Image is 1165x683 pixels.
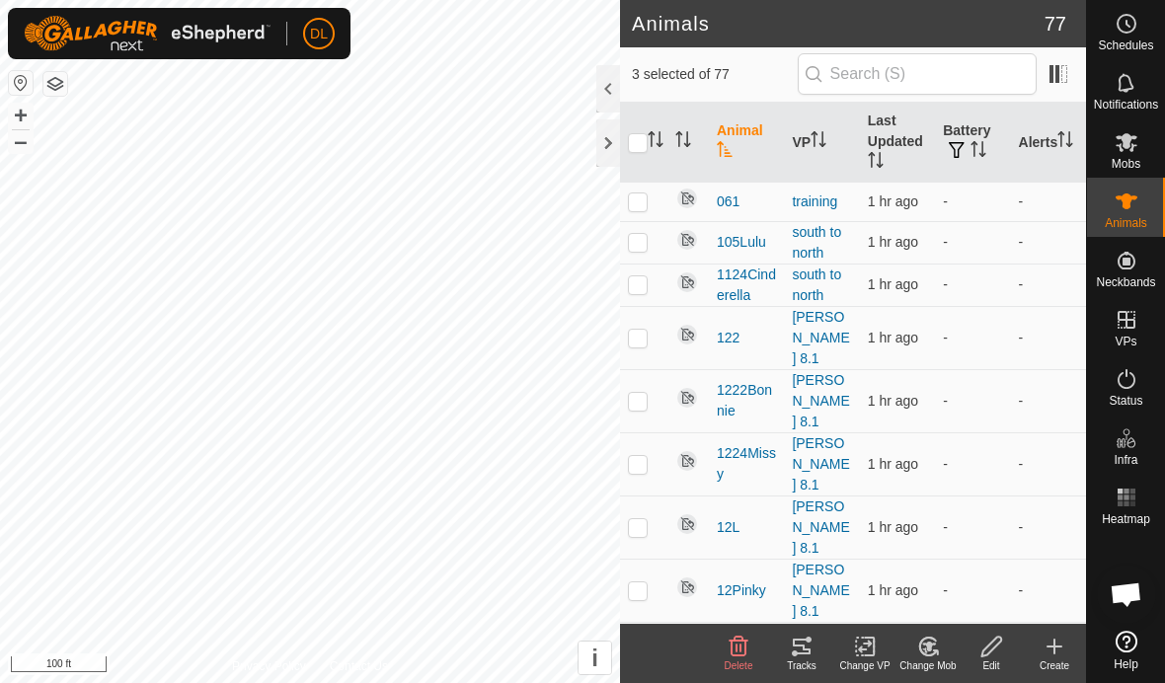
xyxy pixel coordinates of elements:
span: 105Lulu [717,232,766,253]
div: Open chat [1097,565,1156,624]
button: i [579,642,611,674]
td: - [1011,559,1086,622]
button: Map Layers [43,72,67,96]
span: Delete [725,660,753,671]
td: - [1011,432,1086,495]
span: Infra [1114,454,1137,466]
th: Alerts [1011,103,1086,183]
div: Create [1023,658,1086,673]
img: returning off [675,575,699,599]
td: - [1011,369,1086,432]
th: VP [784,103,859,183]
a: training [792,193,837,209]
td: - [935,221,1010,264]
a: south to north [792,224,841,261]
p-sorticon: Activate to sort [675,134,691,150]
span: 1124Cinderella [717,265,776,306]
td: - [935,559,1010,622]
img: returning off [675,323,699,346]
span: Neckbands [1096,276,1155,288]
span: 8 Oct 2025 at 6:10 pm [868,193,918,209]
div: Change VP [833,658,896,673]
td: - [1011,306,1086,369]
a: [PERSON_NAME] 8.1 [792,309,849,366]
span: 8 Oct 2025 at 6:06 pm [868,582,918,598]
span: 8 Oct 2025 at 6:09 pm [868,456,918,472]
td: - [1011,264,1086,306]
a: Help [1087,623,1165,678]
h2: Animals [632,12,1045,36]
span: 3 selected of 77 [632,64,798,85]
span: 1224Missy [717,443,776,485]
p-sorticon: Activate to sort [717,144,733,160]
img: returning off [675,512,699,536]
img: returning off [675,386,699,410]
span: Animals [1105,217,1147,229]
button: + [9,104,33,127]
span: 061 [717,191,739,212]
span: 8 Oct 2025 at 6:05 pm [868,234,918,250]
p-sorticon: Activate to sort [811,134,826,150]
img: returning off [675,270,699,294]
span: 12L [717,517,739,538]
input: Search (S) [798,53,1037,95]
td: - [1011,221,1086,264]
span: Notifications [1094,99,1158,111]
a: [PERSON_NAME] 8.1 [792,498,849,556]
span: 77 [1045,9,1066,38]
div: Change Mob [896,658,960,673]
td: - [935,264,1010,306]
th: Battery [935,103,1010,183]
span: Heatmap [1102,513,1150,525]
td: - [1011,495,1086,559]
a: Privacy Policy [232,657,306,675]
button: – [9,129,33,153]
p-sorticon: Activate to sort [971,144,986,160]
span: 12Pinky [717,580,766,601]
td: - [935,495,1010,559]
img: returning off [675,187,699,210]
span: DL [310,24,328,44]
a: [PERSON_NAME] 8.1 [792,372,849,429]
button: Reset Map [9,71,33,95]
img: Gallagher Logo [24,16,271,51]
div: Tracks [770,658,833,673]
span: 1222Bonnie [717,380,776,421]
span: Mobs [1112,158,1140,170]
a: south to north [792,266,841,303]
p-sorticon: Activate to sort [648,134,663,150]
img: returning off [675,449,699,473]
td: - [1011,182,1086,221]
a: Contact Us [330,657,388,675]
span: VPs [1115,336,1136,347]
span: 8 Oct 2025 at 6:08 pm [868,519,918,535]
td: - [935,182,1010,221]
span: Status [1109,395,1142,407]
td: - [935,306,1010,369]
span: 8 Oct 2025 at 6:08 pm [868,330,918,345]
img: returning off [675,228,699,252]
p-sorticon: Activate to sort [1057,134,1073,150]
td: - [935,432,1010,495]
span: Help [1114,658,1138,670]
span: Schedules [1098,39,1153,51]
td: - [935,369,1010,432]
a: [PERSON_NAME] 8.1 [792,562,849,619]
p-sorticon: Activate to sort [868,155,884,171]
th: Last Updated [860,103,935,183]
span: 8 Oct 2025 at 6:05 pm [868,276,918,292]
span: 8 Oct 2025 at 6:06 pm [868,393,918,409]
span: 122 [717,328,739,348]
span: i [591,645,598,671]
a: [PERSON_NAME] 8.1 [792,435,849,493]
th: Animal [709,103,784,183]
div: Edit [960,658,1023,673]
